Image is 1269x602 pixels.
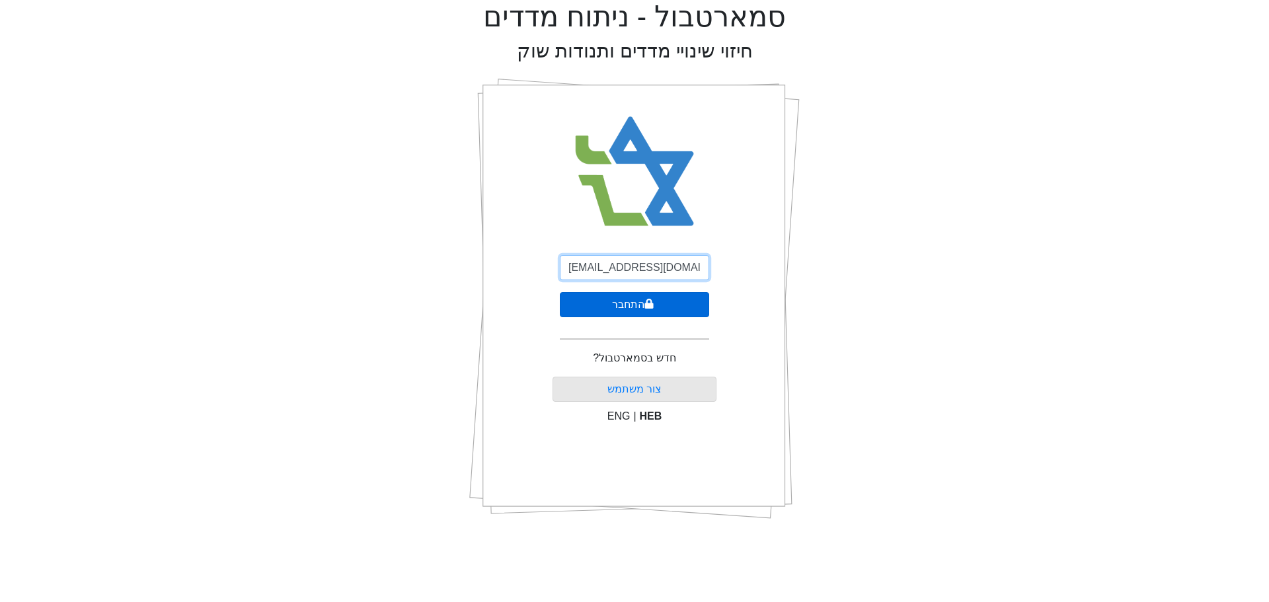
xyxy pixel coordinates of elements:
a: צור משתמש [607,383,662,395]
h2: חיזוי שינויי מדדים ותנודות שוק [517,40,753,63]
input: אימייל [560,255,709,280]
span: | [633,410,636,422]
span: HEB [640,410,662,422]
button: התחבר [560,292,709,317]
span: ENG [607,410,631,422]
img: Smart Bull [563,99,707,245]
p: חדש בסמארטבול? [593,350,675,366]
button: צור משתמש [553,377,717,402]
